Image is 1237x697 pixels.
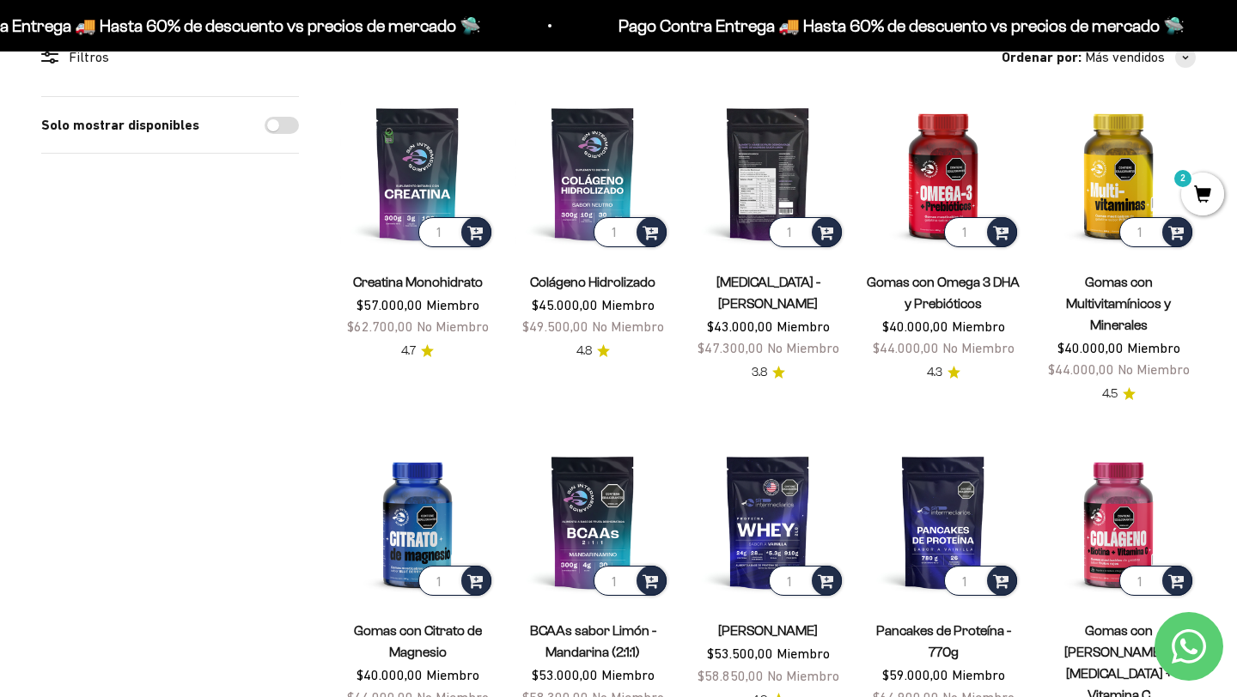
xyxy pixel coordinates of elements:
span: Miembro [1127,340,1180,355]
img: Citrato de Magnesio - Sabor Limón [691,96,845,251]
a: Gomas con Omega 3 DHA y Prebióticos [867,275,1020,311]
span: 4.3 [927,363,942,382]
a: 3.83.8 de 5.0 estrellas [752,363,785,382]
span: $62.700,00 [347,318,413,334]
a: [PERSON_NAME] [718,623,818,638]
a: Gomas con Citrato de Magnesio [354,623,482,659]
span: $59.000,00 [882,667,948,682]
a: 4.54.5 de 5.0 estrellas [1102,385,1136,403]
span: Miembro [601,667,655,682]
a: 2 [1181,186,1224,205]
button: Más vendidos [1085,46,1196,69]
span: Más vendidos [1085,46,1165,69]
span: $40.000,00 [882,318,948,334]
span: No Miembro [1118,361,1190,377]
span: $40.000,00 [356,667,423,682]
a: Creatina Monohidrato [353,275,483,289]
span: Miembro [426,667,479,682]
span: No Miembro [417,318,489,334]
a: [MEDICAL_DATA] - [PERSON_NAME] [716,275,820,311]
span: $43.000,00 [707,318,773,334]
span: No Miembro [592,318,664,334]
span: $58.850,00 [698,668,764,683]
span: $45.000,00 [532,297,598,312]
a: Gomas con Multivitamínicos y Minerales [1066,275,1171,332]
span: 4.7 [401,342,416,361]
span: Miembro [952,667,1005,682]
mark: 2 [1173,168,1193,189]
span: $44.000,00 [873,340,939,355]
span: $57.000,00 [356,297,423,312]
span: No Miembro [767,340,839,355]
span: Miembro [426,297,479,312]
span: 4.8 [576,342,592,361]
a: BCAAs sabor Limón - Mandarina (2:1:1) [530,623,656,659]
a: 4.34.3 de 5.0 estrellas [927,363,960,382]
span: Miembro [601,297,655,312]
span: Ordenar por: [1002,46,1082,69]
span: Miembro [777,645,830,661]
span: 3.8 [752,363,767,382]
span: $53.500,00 [707,645,773,661]
span: $40.000,00 [1057,340,1124,355]
p: Pago Contra Entrega 🚚 Hasta 60% de descuento vs precios de mercado 🛸 [618,12,1185,39]
a: Pancakes de Proteína - 770g [876,623,1011,659]
div: Filtros [41,46,299,69]
a: 4.74.7 de 5.0 estrellas [401,342,434,361]
span: 4.5 [1102,385,1118,403]
span: Miembro [952,318,1005,334]
span: No Miembro [767,668,839,683]
label: Solo mostrar disponibles [41,114,199,136]
span: No Miembro [942,340,1015,355]
a: Colágeno Hidrolizado [530,275,655,289]
span: Miembro [777,318,830,334]
span: $49.500,00 [522,318,588,334]
a: 4.84.8 de 5.0 estrellas [576,342,610,361]
span: $53.000,00 [532,667,598,682]
span: $44.000,00 [1048,361,1114,377]
span: $47.300,00 [698,340,764,355]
